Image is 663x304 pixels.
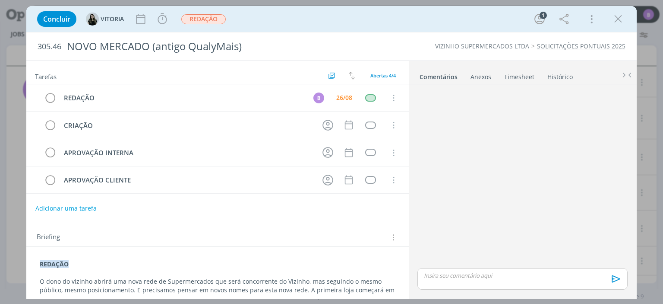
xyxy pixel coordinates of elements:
[86,13,124,26] button: VVITORIA
[40,277,395,303] p: O dono do vizinho abrirá uma nova rede de Supermercados que será concorrente do Vizinho, mas segu...
[37,232,60,243] span: Briefing
[60,175,314,186] div: APROVAÇÃO CLIENTE
[504,69,535,81] a: Timesheet
[37,11,76,27] button: Concluir
[40,260,69,268] strong: REDAÇÃO
[181,14,226,25] button: REDAÇÃO
[435,42,529,50] a: VIZINHO SUPERMERCADOS LTDA
[313,93,324,103] div: B
[349,72,355,80] img: arrow-down-up.svg
[470,73,491,81] div: Anexos
[370,72,396,79] span: Abertas 4/4
[60,93,305,103] div: REDAÇÃO
[101,16,124,22] span: VITORIA
[43,16,70,22] span: Concluir
[60,120,314,131] div: CRIAÇÃO
[537,42,625,50] a: SOLICITAÇÕES PONTUAIS 2025
[533,12,546,26] button: 1
[313,91,325,104] button: B
[540,12,547,19] div: 1
[86,13,99,26] img: V
[60,147,314,158] div: APROVAÇÃO INTERNA
[181,14,226,24] span: REDAÇÃO
[419,69,458,81] a: Comentários
[26,6,636,299] div: dialog
[547,69,573,81] a: Histórico
[63,36,377,57] div: NOVO MERCADO (antigo QualyMais)
[38,42,61,51] span: 305.46
[35,70,57,81] span: Tarefas
[35,201,97,216] button: Adicionar uma tarefa
[336,95,352,101] div: 26/08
